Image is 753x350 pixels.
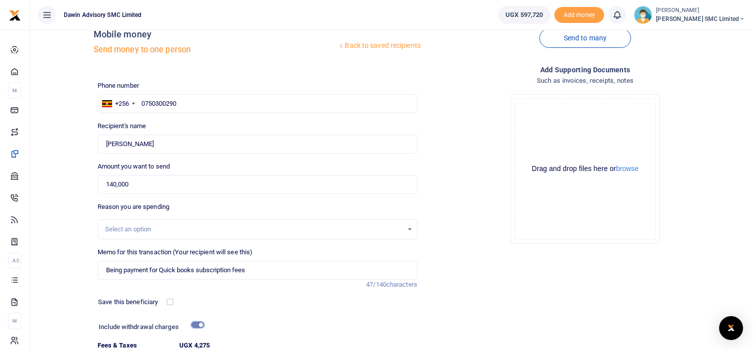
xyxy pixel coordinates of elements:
[510,94,660,244] div: File Uploader
[425,75,745,86] h4: Such as invoices, receipts, notes
[8,252,21,269] li: Ac
[98,94,417,113] input: Enter phone number
[554,7,604,23] li: Toup your wallet
[9,9,21,21] img: logo-small
[9,11,21,18] a: logo-small logo-large logo-large
[98,162,170,172] label: Amount you want to send
[98,81,139,91] label: Phone number
[98,202,169,212] label: Reason you are spending
[8,313,21,329] li: M
[656,6,745,15] small: [PERSON_NAME]
[515,164,655,174] div: Drag and drop files here or
[634,6,745,24] a: profile-user [PERSON_NAME] [PERSON_NAME] SMC Limited
[505,10,543,20] span: UGX 597,720
[98,261,417,280] input: Enter extra information
[656,14,745,23] span: [PERSON_NAME] SMC Limited
[8,82,21,99] li: M
[498,6,550,24] a: UGX 597,720
[425,64,745,75] h4: Add supporting Documents
[634,6,652,24] img: profile-user
[94,29,338,40] h4: Mobile money
[98,175,417,194] input: UGX
[554,10,604,18] a: Add money
[94,45,338,55] h5: Send money to one person
[494,6,554,24] li: Wallet ballance
[105,224,403,234] div: Select an option
[719,316,743,340] div: Open Intercom Messenger
[115,99,129,109] div: +256
[98,297,158,307] label: Save this beneficiary
[98,247,253,257] label: Memo for this transaction (Your recipient will see this)
[337,37,421,55] a: Back to saved recipients
[554,7,604,23] span: Add money
[386,281,417,288] span: characters
[366,281,386,288] span: 47/140
[98,121,146,131] label: Recipient's name
[99,323,200,331] h6: Include withdrawal charges
[539,28,631,48] a: Send to many
[98,135,417,154] input: Loading name...
[98,95,138,113] div: Uganda: +256
[60,10,146,19] span: Dawin Advisory SMC Limited
[616,165,638,172] button: browse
